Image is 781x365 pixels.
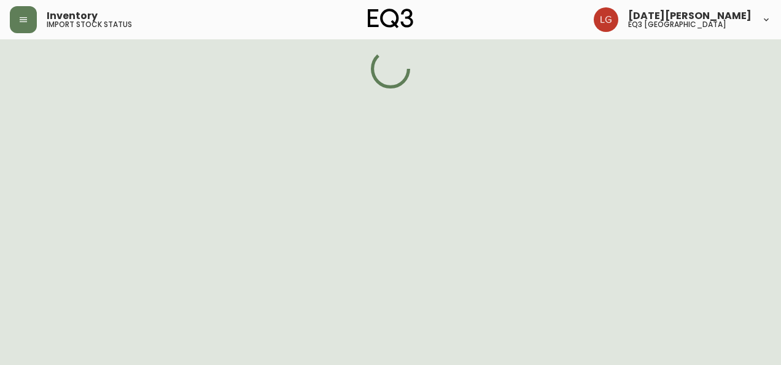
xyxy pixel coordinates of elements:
[594,7,618,32] img: 2638f148bab13be18035375ceda1d187
[368,9,413,28] img: logo
[628,21,726,28] h5: eq3 [GEOGRAPHIC_DATA]
[628,11,752,21] span: [DATE][PERSON_NAME]
[47,21,132,28] h5: import stock status
[47,11,98,21] span: Inventory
